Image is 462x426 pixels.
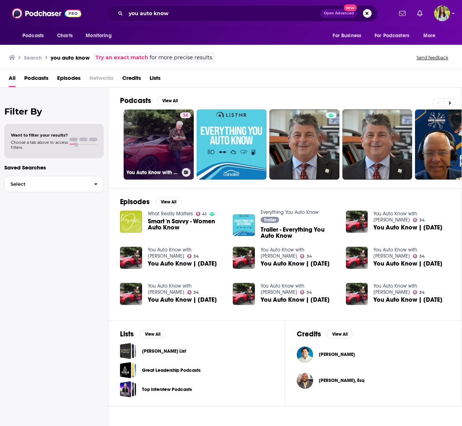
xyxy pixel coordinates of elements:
[12,7,81,20] img: Podchaser - Follow, Share and Rate Podcasts
[297,330,321,339] h2: Credits
[373,224,442,231] span: You Auto Know | [DATE]
[120,381,136,397] a: Top Interview Podcasts
[297,373,313,389] img: Duane O. King, Esq
[148,261,217,267] span: You Auto Know | [DATE]
[120,362,136,378] a: Great Leadership Podcasts
[183,112,188,119] span: 34
[5,182,88,186] span: Select
[413,218,425,222] a: 34
[375,31,409,41] span: For Podcasters
[142,366,201,374] a: Great Leadership Podcasts
[346,283,368,305] img: You Auto Know | 10.17.21
[127,169,179,176] h3: You Auto Know with [PERSON_NAME]
[319,352,355,357] a: Scott Benjamin
[120,283,142,305] img: You Auto Know | 10.03.21
[373,261,442,267] span: You Auto Know | [DATE]
[413,254,425,258] a: 34
[419,291,425,294] span: 34
[122,72,141,87] span: Credits
[300,290,312,294] a: 34
[106,5,378,22] div: Search podcasts, credits, & more...
[193,255,199,258] span: 34
[148,297,217,303] span: You Auto Know | [DATE]
[319,378,364,383] span: [PERSON_NAME], Esq
[434,5,450,21] img: User Profile
[17,29,53,43] button: open menu
[373,297,442,303] span: You Auto Know | [DATE]
[81,29,121,43] button: open menu
[86,31,111,41] span: Monitoring
[344,4,357,11] span: New
[51,54,90,61] h3: you auto know
[120,330,134,339] h2: Lists
[120,197,150,206] h2: Episodes
[11,133,68,138] span: Want to filter your results?
[370,29,420,43] button: open menu
[120,211,142,233] a: Smart 'n Savvy - Women Auto Know
[373,211,417,223] a: You Auto Know with Dave Stall
[327,330,353,339] button: View All
[150,53,212,62] span: for more precise results
[95,53,148,62] a: Try an exact match
[261,297,330,303] span: You Auto Know | [DATE]
[11,140,68,150] span: Choose a tab above to access filters.
[148,297,217,303] a: You Auto Know | 10.03.21
[414,7,425,20] a: Show notifications dropdown
[4,164,104,171] p: Saved Searches
[261,283,304,295] a: You Auto Know with Dave Stall
[155,198,181,206] button: View All
[233,247,255,269] img: You Auto Know | 09.19.21
[261,261,330,267] a: You Auto Know | 09.19.21
[414,55,450,61] button: Send feedback
[120,343,136,359] a: Marcus Lohrmann_Religion_Total List
[373,247,417,259] a: You Auto Know with Dave Stall
[52,29,77,43] a: Charts
[148,247,192,259] a: You Auto Know with Dave Stall
[321,9,357,18] button: Open AdvancedNew
[120,96,151,105] h2: Podcasts
[419,219,425,222] span: 34
[196,212,207,216] a: 41
[261,247,304,259] a: You Auto Know with Dave Stall
[373,283,417,295] a: You Auto Know with Dave Stall
[264,218,276,222] span: Trailer
[434,5,450,21] span: Logged in as meaghanyoungblood
[423,31,436,41] span: More
[297,347,313,363] img: Scott Benjamin
[4,106,104,117] h2: Filter By
[140,330,166,339] button: View All
[120,330,166,339] a: ListsView All
[124,109,194,180] a: 34You Auto Know with [PERSON_NAME]
[126,8,321,19] input: Search podcasts, credits, & more...
[120,96,183,105] a: PodcastsView All
[434,5,450,21] button: Show profile menu
[22,31,44,41] span: Podcasts
[89,72,114,87] span: Networks
[187,290,199,294] a: 34
[319,352,355,357] span: [PERSON_NAME]
[346,247,368,269] img: You Auto Know | 09.26.21
[297,330,353,339] a: CreditsView All
[57,31,73,41] span: Charts
[120,247,142,269] img: You Auto Know | 09.12.21
[233,214,255,236] img: Trailer - Everything You Auto Know
[396,7,408,20] a: Show notifications dropdown
[57,72,81,87] span: Episodes
[233,283,255,305] img: You Auto Know | 10.10.21
[150,72,161,87] span: Lists
[9,72,16,87] a: All
[319,378,364,383] a: Duane O. King, Esq
[24,72,48,87] a: Podcasts
[261,227,337,239] a: Trailer - Everything You Auto Know
[142,386,192,393] a: Top Interview Podcasts
[307,291,312,294] span: 34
